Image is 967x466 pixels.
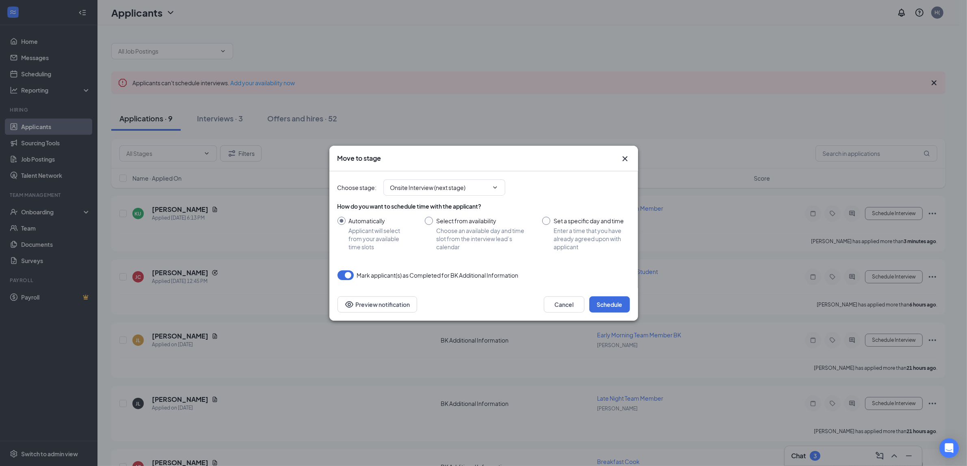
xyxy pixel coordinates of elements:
[337,154,381,163] h3: Move to stage
[492,184,498,191] svg: ChevronDown
[620,154,630,164] svg: Cross
[589,296,630,313] button: Schedule
[939,438,959,458] div: Open Intercom Messenger
[337,296,417,313] button: Preview notificationEye
[620,154,630,164] button: Close
[344,300,354,309] svg: Eye
[544,296,584,313] button: Cancel
[337,183,377,192] span: Choose stage :
[337,202,630,210] div: How do you want to schedule time with the applicant?
[357,270,519,280] span: Mark applicant(s) as Completed for BK Additional Information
